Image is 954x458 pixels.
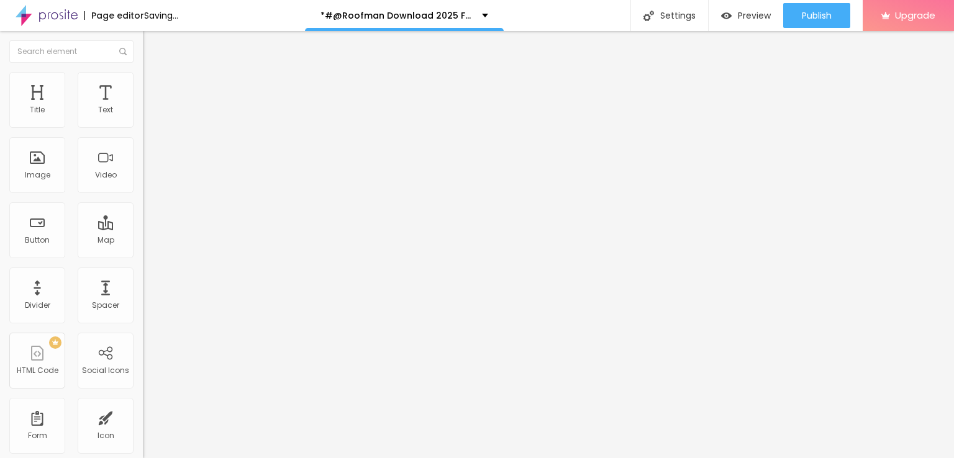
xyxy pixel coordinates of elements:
div: Text [98,106,113,114]
div: Social Icons [82,366,129,375]
div: Divider [25,301,50,310]
span: Preview [738,11,771,20]
div: Image [25,171,50,179]
button: Preview [709,3,783,28]
div: Saving... [144,11,178,20]
div: Video [95,171,117,179]
iframe: Editor [143,31,954,458]
button: Publish [783,3,850,28]
div: Form [28,431,47,440]
span: Publish [802,11,832,20]
img: Icone [119,48,127,55]
div: Page editor [84,11,144,20]
img: view-1.svg [721,11,732,21]
input: Search element [9,40,134,63]
img: Icone [643,11,654,21]
p: *#@Roofman Download 2025 FullMovie Free English/Hindi [320,11,473,20]
div: Title [30,106,45,114]
div: Map [98,236,114,245]
span: Upgrade [895,10,935,20]
div: Spacer [92,301,119,310]
div: Icon [98,431,114,440]
div: HTML Code [17,366,58,375]
div: Button [25,236,50,245]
